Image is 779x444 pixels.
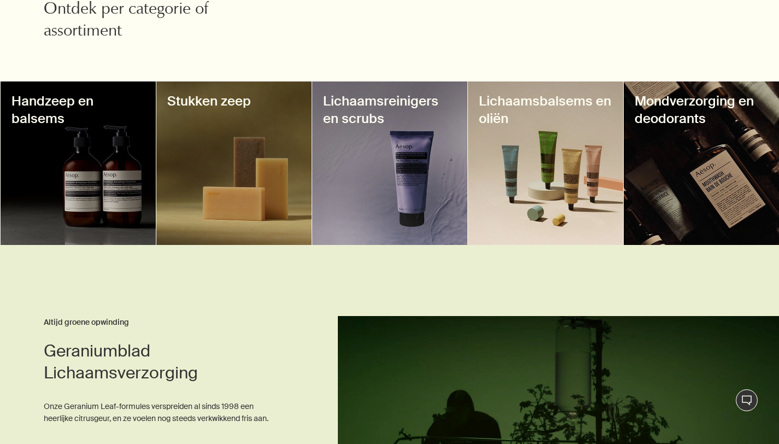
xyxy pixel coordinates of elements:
a: Flessen voor handzeep en handbalsemHandzeep en balsems [1,81,156,245]
a: Eleos voedende lichaamsreiniger tubeLichaamsreinigers en scrubs [312,81,467,245]
font: Ontdek per categorie of assortiment [44,2,208,40]
a: MondwaterflessenMondverzorging en deodorants [624,81,779,245]
button: Live-assistentie [736,389,758,411]
font: Handzeep en balsems [11,92,93,127]
font: Stukken zeep [167,92,251,109]
font: Onze Geranium Leaf-formules verspreiden al sinds 1998 een heerlijke citrusgeur, en ze voelen nog ... [44,401,268,423]
font: Live-assistentie [736,391,769,411]
a: Drie stukken zeep naast elkaarStukken zeep [156,81,312,245]
font: Altijd groene opwinding [44,317,129,327]
font: Mondverzorging en deodorants [635,92,754,127]
font: Geraniumblad Lichaamsverzorging [44,340,198,383]
a: Vier tubes bodybalsemLichaamsbalsems en oliën [468,81,623,245]
font: Lichaamsreinigers en scrubs [323,92,438,127]
font: Lichaamsbalsems en oliën [479,92,611,127]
